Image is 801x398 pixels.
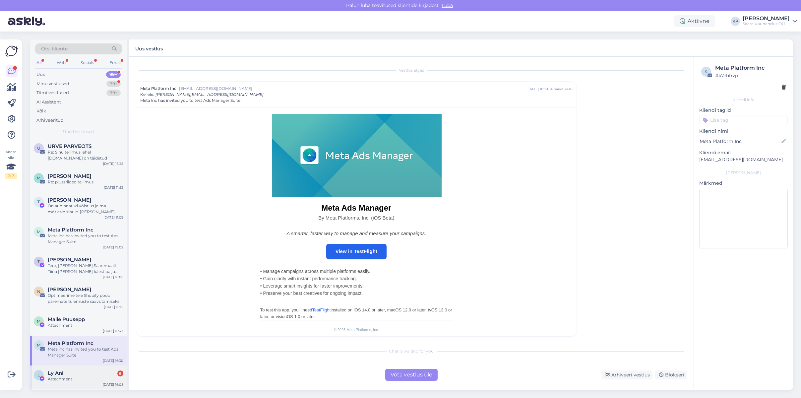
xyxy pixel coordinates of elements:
[48,376,123,382] div: Attachment
[48,263,123,275] div: Tere, [PERSON_NAME] Saaremaalt Tiina [PERSON_NAME] käest palju riideid saanud tellida. Seekord mõ...
[48,179,123,185] div: Re: plussriided tellimus
[103,161,123,166] div: [DATE] 15:25
[36,108,46,114] div: Kõik
[38,372,40,377] span: L
[55,58,67,67] div: Web
[260,297,261,307] img: spacer.gif
[48,370,63,376] span: Ly Ani
[700,138,780,145] input: Lisa nimi
[79,58,95,67] div: Socials
[117,370,123,376] div: 6
[38,199,40,204] span: T
[48,340,93,346] span: Meta Platform Inc
[135,43,163,52] label: Uus vestlus
[440,2,455,8] span: Luba
[37,319,41,324] span: M
[48,316,85,322] span: Malle Puusepp
[106,90,121,96] div: 99+
[699,107,788,114] p: Kliendi tag'id
[37,343,41,348] span: M
[48,173,91,179] span: Merle Tiitus
[705,69,708,74] span: k
[699,156,788,163] p: [EMAIL_ADDRESS][DOMAIN_NAME]
[655,370,687,379] div: Blokeeri
[36,90,69,96] div: Tiimi vestlused
[103,328,123,333] div: [DATE] 15:47
[699,115,788,125] input: Lisa tag
[674,15,715,27] div: Aktiivne
[48,203,123,215] div: On auhinnatud võistlus ja ma mõtlesin sinule. [PERSON_NAME] kooditud sõnumi, siis saada see mulle...
[715,72,786,79] div: # k7chfrzp
[312,307,331,312] a: TestFlight
[36,117,64,124] div: Arhiveeritud
[48,346,123,358] div: Meta lnc has invited you to test Ads Manager Suite
[549,87,573,92] div: ( 4 päeva eest )
[699,97,788,103] div: Kliendi info
[260,203,453,213] h2: Meta Ads Manager
[37,175,41,180] span: M
[743,16,790,21] div: [PERSON_NAME]
[48,322,123,328] div: Attachment
[140,92,154,97] span: Kellele :
[155,92,264,97] span: [PERSON_NAME][EMAIL_ADDRESS][DOMAIN_NAME]
[699,149,788,156] p: Kliendi email
[699,170,788,176] div: [PERSON_NAME]
[48,287,91,293] span: Nora Marcus
[731,17,740,26] div: KP
[140,98,240,103] span: Meta lnc has invited you to test Ads Manager Suite
[36,99,61,105] div: AI Assistent
[260,327,453,332] p: © 2025 Meta Platforms, Inc.
[104,185,123,190] div: [DATE] 11:52
[699,128,788,135] p: Kliendi nimi
[286,231,426,236] em: A smarter, faster way to manage and measure your campaigns.
[715,64,786,72] div: Meta Platform Inc
[104,304,123,309] div: [DATE] 15:12
[108,58,122,67] div: Email
[63,129,94,135] span: Uued vestlused
[36,81,69,87] div: Minu vestlused
[37,146,40,151] span: U
[136,67,687,73] div: Vestlus algas
[385,369,438,381] div: Võta vestlus üle
[48,197,91,203] span: Tiina Jurs
[743,21,790,27] div: Saare Kaubandus OÜ
[48,293,123,304] div: Optimeerime teie Shopify poodi paremate tulemuste saavutamiseks
[38,259,40,264] span: T
[260,214,453,222] div: By Meta Platforms, Inc. (iOS Beta)
[179,86,527,92] span: [EMAIL_ADDRESS][DOMAIN_NAME]
[260,222,261,230] img: spacer.gif
[37,229,41,234] span: M
[260,307,453,320] p: To test this app, you’ll need installed on iOS 14.0 or later, macOS 12.0 or later, tvOS 13.0 or l...
[103,358,123,363] div: [DATE] 16:30
[326,244,387,259] a: View in TestFlight
[48,227,93,233] span: Meta Platform Inc
[106,81,121,87] div: 99+
[48,257,91,263] span: Tiina Oks
[48,143,92,149] span: URVE PARVEOTS
[140,86,176,92] span: Meta Platform Inc
[103,245,123,250] div: [DATE] 19:02
[37,289,40,294] span: N
[103,215,123,220] div: [DATE] 11:09
[272,114,442,197] img: photo_2025-08-22_16-03-34.jpg
[36,71,45,78] div: Uus
[5,45,18,57] img: Askly Logo
[260,268,453,297] p: • Manage campaigns across multiple platforms easily. • Gain clarity with instant performance trac...
[136,348,687,354] div: Chat is waiting for you
[601,370,652,379] div: Arhiveeri vestlus
[5,149,17,179] div: Vaata siia
[41,45,68,52] span: Otsi kliente
[699,180,788,187] p: Märkmed
[35,58,43,67] div: All
[103,382,123,387] div: [DATE] 16:08
[106,71,121,78] div: 99+
[48,233,123,245] div: Meta lnc has invited you to test Ads Manager Suite
[48,149,123,161] div: Re: Sinu tellimus lehel [DOMAIN_NAME] on täidetud
[743,16,797,27] a: [PERSON_NAME]Saare Kaubandus OÜ
[527,87,548,92] div: [DATE] 16:30
[5,173,17,179] div: 2 / 3
[103,275,123,280] div: [DATE] 16:06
